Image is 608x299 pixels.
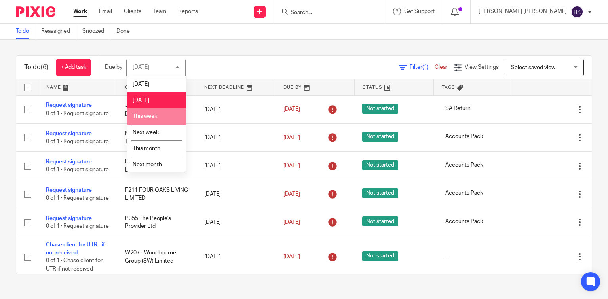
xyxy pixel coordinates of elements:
span: Accounts Pack [441,132,487,142]
p: [PERSON_NAME] [PERSON_NAME] [479,8,567,15]
span: Accounts Pack [441,216,487,226]
a: Reassigned [41,24,76,39]
p: Due by [105,63,122,71]
span: 0 of 1 · Request signature [46,195,109,201]
td: [DATE] [196,123,275,151]
img: Pixie [16,6,55,17]
td: [DATE] [196,208,275,237]
span: Accounts Pack [441,160,487,170]
a: Work [73,8,87,15]
span: Next week [133,130,159,135]
span: (1) [422,64,429,70]
span: 0 of 1 · Request signature [46,224,109,229]
td: P355 The People's Provider Ltd [117,208,196,237]
span: Select saved view [511,65,555,70]
span: Not started [362,132,398,142]
span: This week [133,114,157,119]
td: N007 - SUNRISE TRADERS LIMITED [117,123,196,151]
a: Chase client for UTR - if not received [46,242,105,255]
a: Team [153,8,166,15]
div: --- [441,253,505,261]
a: Clients [124,8,141,15]
img: svg%3E [571,6,583,18]
span: [DATE] [283,220,300,225]
span: [DATE] [283,135,300,140]
span: Get Support [404,9,435,14]
span: Next month [133,162,162,167]
span: [DATE] [283,191,300,197]
a: Snoozed [82,24,110,39]
a: Request signature [46,187,92,193]
a: To do [16,24,35,39]
span: This month [133,146,160,151]
a: Request signature [46,131,92,136]
a: Request signature [46,102,92,108]
span: Not started [362,216,398,226]
span: View Settings [465,64,499,70]
span: (6) [41,64,48,70]
a: Reports [178,8,198,15]
span: [DATE] [283,163,300,168]
span: [DATE] [283,254,300,259]
h1: To do [24,63,48,72]
div: [DATE] [133,64,149,70]
a: Clear [435,64,448,70]
span: Not started [362,160,398,170]
span: [DATE] [133,81,149,87]
span: 0 of 1 · Request signature [46,167,109,173]
span: Not started [362,188,398,198]
span: [DATE] [133,98,149,103]
a: Request signature [46,159,92,165]
td: [DATE] [196,152,275,180]
span: Filter [410,64,435,70]
span: 0 of 1 · Request signature [46,111,109,116]
td: [DATE] [196,95,275,123]
span: Tags [442,85,455,89]
td: J179A - [PERSON_NAME] [117,95,196,123]
span: Not started [362,104,398,114]
span: [DATE] [283,107,300,112]
td: W207 - Woodbourne Group (SW) Limited [117,237,196,277]
td: [DATE] [196,180,275,208]
input: Search [290,9,361,17]
a: + Add task [56,59,91,76]
span: Not started [362,251,398,261]
td: [DATE] [196,237,275,277]
td: E089 EVEREST HOMES LTD [117,152,196,180]
a: Email [99,8,112,15]
a: Request signature [46,216,92,221]
span: 0 of 1 · Request signature [46,139,109,144]
td: F211 FOUR OAKS LIVING LIMITED [117,180,196,208]
span: SA Return [441,104,475,114]
span: 0 of 1 · Chase client for UTR if not received [46,258,103,272]
span: Accounts Pack [441,188,487,198]
a: Done [116,24,136,39]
